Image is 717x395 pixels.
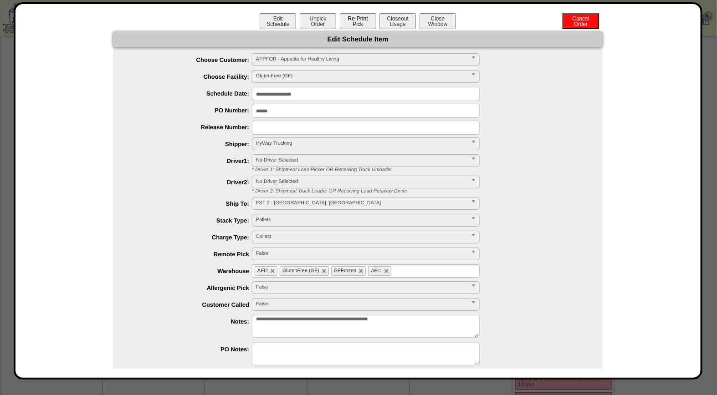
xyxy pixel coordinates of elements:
[131,179,252,186] label: Driver2:
[131,234,252,241] label: Charge Type:
[257,268,268,273] span: AFI2
[371,268,381,273] span: AFI1
[256,248,467,259] span: False
[563,13,599,29] button: CancelOrder
[131,56,252,63] label: Choose Customer:
[131,346,252,353] label: PO Notes:
[256,71,467,81] span: GlutenFree (GF)
[131,73,252,80] label: Choose Facility:
[256,176,467,187] span: No Driver Selected
[256,231,467,242] span: Collect
[131,107,252,114] label: PO Number:
[282,268,319,273] span: GlutenFree (GF)
[131,141,252,147] label: Shipper:
[131,284,252,291] label: Allergenic Pick
[131,318,252,325] label: Notes:
[256,214,467,225] span: Pallets
[379,13,416,29] button: CloseoutUsage
[256,54,467,65] span: APPFOR - Appetite for Healthy Living
[256,138,467,149] span: HyWay Trucking
[131,217,252,224] label: Stack Type:
[256,155,467,166] span: No Driver Selected
[131,251,252,258] label: Remote Pick
[131,268,252,274] label: Warehouse
[256,282,467,293] span: False
[260,13,296,29] button: EditSchedule
[245,167,603,172] div: * Driver 1: Shipment Load Picker OR Receiving Truck Unloader
[419,20,457,27] a: CloseWindow
[113,31,603,47] div: Edit Schedule Item
[420,13,456,29] button: CloseWindow
[256,299,467,309] span: False
[256,197,467,208] span: FST 2 - [GEOGRAPHIC_DATA], [GEOGRAPHIC_DATA]
[131,301,252,308] label: Customer Called
[340,13,376,29] button: Re-PrintPick
[131,200,252,207] label: Ship To:
[131,157,252,164] label: Driver1:
[131,90,252,97] label: Schedule Date:
[131,124,252,131] label: Release Number:
[245,188,603,194] div: * Driver 2: Shipment Truck Loader OR Receiving Load Putaway Driver
[300,13,336,29] button: UnpickOrder
[334,268,357,273] span: GFFrozen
